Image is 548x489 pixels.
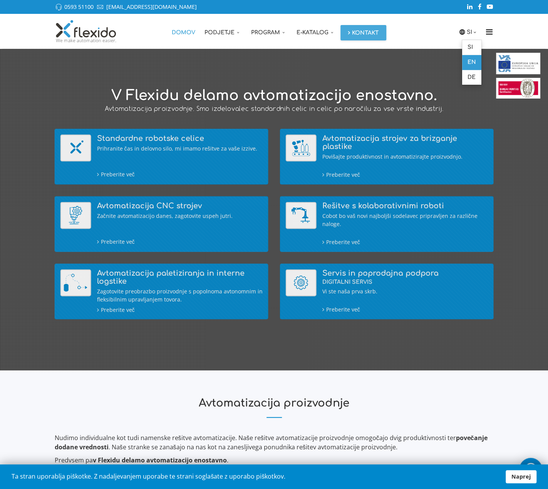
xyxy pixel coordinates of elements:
[97,202,263,210] h4: Avtomatizacija CNC strojev
[97,305,263,314] div: Preberite več
[60,269,91,296] img: Avtomatizacija paletiziranja in interne logstike
[286,134,317,161] img: Avtomatizacija strojev za brizganje plastike
[286,269,488,313] a: Servis in poprodajna podpora (DIGITALNI SERVIS) Servis in poprodajna podporaDIGITALNI SERVIS Vi s...
[467,28,478,36] a: SI
[292,14,340,49] a: E-katalog
[55,434,488,451] strong: povečanje dodane vrednosti
[483,14,496,49] a: Menu
[97,170,263,178] div: Preberite več
[60,202,91,229] img: Avtomatizacija CNC strojev
[60,202,263,246] a: Avtomatizacija CNC strojev Avtomatizacija CNC strojev Začnite avtomatizacijo danes, zagotovite us...
[55,20,118,43] img: Flexido, d.o.o.
[286,134,488,179] a: Avtomatizacija strojev za brizganje plastike Avtomatizacija strojev za brizganje plastike Povišaj...
[286,202,488,246] a: Rešitve s kolaborativnimi roboti Rešitve s kolaborativnimi roboti Cobot bo vaš novi najboljši sod...
[93,456,227,464] strong: v Flexidu delamo avtomatizacijo enostavno
[60,269,263,314] a: Avtomatizacija paletiziranja in interne logstike Avtomatizacija paletiziranja in interne logstike...
[340,25,386,40] a: Kontakt
[55,433,494,452] p: Nudimo individualne kot tudi namenske rešitve avtomatizacije. Naše rešitve avtomatizacije proizvo...
[523,462,538,476] img: whatsapp_icon_white.svg
[462,70,481,85] a: DE
[322,134,488,151] h4: Avtomatizacija strojev za brizganje plastike
[286,269,317,296] img: Servis in poprodajna podpora (DIGITALNI SERVIS)
[55,456,494,465] p: Predvsem pa .
[496,53,540,74] img: EU skladi
[459,28,466,35] img: icon-laguage.svg
[200,14,246,49] a: Podjetje
[97,144,263,152] div: Prihranite čas in delovno silo, mi imamo rešitve za vaše izzive.
[322,305,488,313] div: Preberite več
[167,14,200,49] a: Domov
[97,237,263,246] div: Preberite več
[322,212,488,228] div: Cobot bo vaš novi najboljši sodelavec pripravljen za različne naloge.
[322,152,488,161] div: Povišajte produktivnost in avtomatizirajte proizvodnjo.
[496,78,540,99] img: Bureau Veritas Certification
[483,28,496,36] i: Menu
[106,3,197,10] a: [EMAIL_ADDRESS][DOMAIN_NAME]
[322,170,488,179] div: Preberite več
[60,134,263,178] a: Standardne robotske celice Standardne robotske celice Prihranite čas in delovno silo, mi imamo re...
[97,269,263,285] h4: Avtomatizacija paletiziranja in interne logstike
[322,238,488,246] div: Preberite več
[60,134,91,161] img: Standardne robotske celice
[97,212,263,220] div: Začnite avtomatizacijo danes, zagotovite uspeh jutri.
[322,202,488,210] h4: Rešitve s kolaborativnimi roboti
[322,269,488,285] h4: Servis in poprodajna podpora
[506,470,536,483] a: Naprej
[55,397,494,418] h2: Avtomatizacija proizvodnje
[246,14,292,49] a: Program
[97,287,263,303] div: Zagotovite preobrazbo proizvodnje s popolnoma avtonomnim in fleksibilnim upravljanjem tovora.
[462,55,481,70] a: EN
[286,202,317,229] img: Rešitve s kolaborativnimi roboti
[322,279,372,285] span: DIGITALNI SERVIS
[97,134,263,142] h4: Standardne robotske celice
[64,3,94,10] a: 0593 51100
[322,287,488,295] div: Vi ste naša prva skrb.
[462,40,481,55] a: SI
